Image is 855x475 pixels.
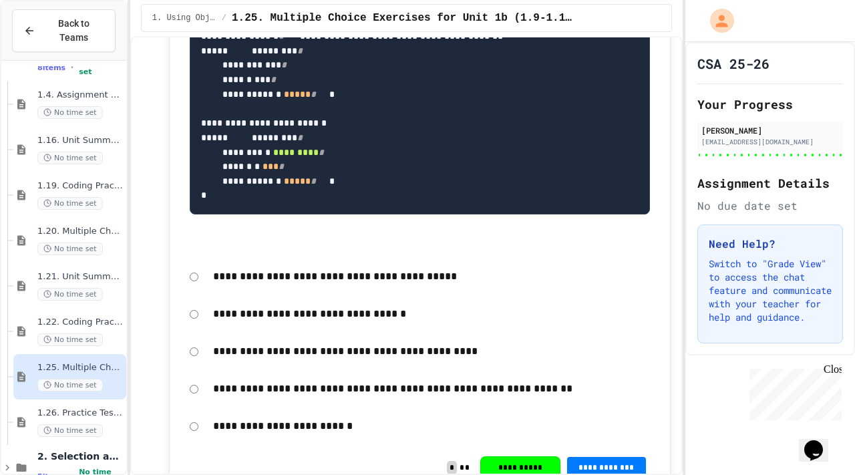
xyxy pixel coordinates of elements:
[37,288,103,301] span: No time set
[37,226,124,237] span: 1.20. Multiple Choice Exercises for Unit 1a (1.1-1.6)
[37,197,103,210] span: No time set
[5,5,92,85] div: Chat with us now!Close
[709,257,832,324] p: Switch to "Grade View" to access the chat feature and communicate with your teacher for help and ...
[37,317,124,328] span: 1.22. Coding Practice 1b (1.7-1.15)
[701,124,839,136] div: [PERSON_NAME]
[37,63,65,72] span: 8 items
[696,5,737,36] div: My Account
[697,174,843,192] h2: Assignment Details
[701,137,839,147] div: [EMAIL_ADDRESS][DOMAIN_NAME]
[744,363,842,420] iframe: chat widget
[232,10,574,26] span: 1.25. Multiple Choice Exercises for Unit 1b (1.9-1.15)
[79,59,124,76] span: No time set
[37,243,103,255] span: No time set
[222,13,226,23] span: /
[697,54,769,73] h1: CSA 25-26
[37,271,124,283] span: 1.21. Unit Summary 1b (1.7-1.15)
[37,106,103,119] span: No time set
[37,180,124,192] span: 1.19. Coding Practice 1a (1.1-1.6)
[37,362,124,373] span: 1.25. Multiple Choice Exercises for Unit 1b (1.9-1.15)
[709,236,832,252] h3: Need Help?
[697,95,843,114] h2: Your Progress
[71,62,73,73] span: •
[37,424,103,437] span: No time set
[37,450,124,462] span: 2. Selection and Iteration
[152,13,216,23] span: 1. Using Objects and Methods
[799,422,842,462] iframe: chat widget
[37,379,103,391] span: No time set
[37,333,103,346] span: No time set
[37,135,124,146] span: 1.16. Unit Summary 1a (1.1-1.6)
[37,90,124,101] span: 1.4. Assignment and Input
[43,17,104,45] span: Back to Teams
[697,198,843,214] div: No due date set
[37,408,124,419] span: 1.26. Practice Test for Objects (1.12-1.14)
[12,9,116,52] button: Back to Teams
[37,152,103,164] span: No time set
